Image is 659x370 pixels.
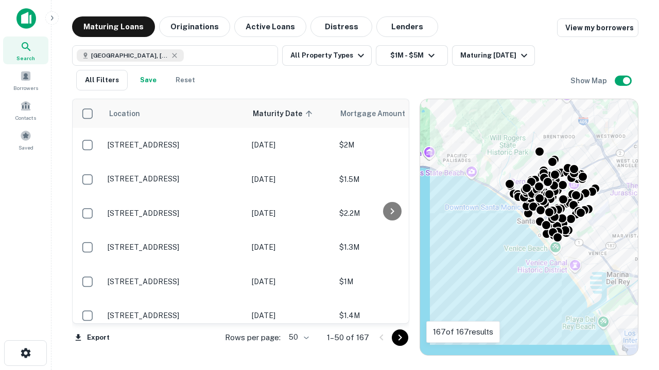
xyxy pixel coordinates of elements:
button: Reset [169,70,202,90]
a: Search [3,36,48,64]
a: Contacts [3,96,48,124]
p: [STREET_ADDRESS] [108,243,241,252]
span: Location [109,107,140,120]
p: [DATE] [252,242,329,253]
th: Location [102,99,247,128]
button: Originations [159,16,230,37]
p: [DATE] [252,174,329,185]
a: Borrowers [3,66,48,94]
p: [STREET_ADDRESS] [108,277,241,286]
p: $2M [339,139,442,151]
p: 167 of 167 results [433,326,493,338]
button: Distress [310,16,372,37]
span: Borrowers [13,84,38,92]
a: View my borrowers [557,18,638,37]
span: Mortgage Amount [340,107,419,120]
p: $1.5M [339,174,442,185]
button: [GEOGRAPHIC_DATA], [GEOGRAPHIC_DATA], [GEOGRAPHIC_DATA] [72,45,278,66]
p: [STREET_ADDRESS] [108,209,241,218]
span: Search [16,54,35,62]
button: Maturing [DATE] [452,45,535,66]
p: [DATE] [252,139,329,151]
iframe: Chat Widget [608,288,659,337]
img: capitalize-icon.png [16,8,36,29]
p: $2.2M [339,208,442,219]
div: 0 0 [420,99,638,355]
button: All Filters [76,70,128,90]
button: Save your search to get updates of matches that match your search criteria. [132,70,165,90]
button: Maturing Loans [72,16,155,37]
p: [DATE] [252,208,329,219]
h6: Show Map [570,75,609,86]
p: $1.3M [339,242,442,253]
button: All Property Types [282,45,372,66]
span: Maturity Date [253,107,316,120]
p: [DATE] [252,310,329,321]
p: Rows per page: [225,331,281,344]
span: Saved [19,143,33,152]
button: Lenders [376,16,438,37]
p: [STREET_ADDRESS] [108,140,241,150]
button: Go to next page [392,329,408,346]
p: [DATE] [252,276,329,287]
p: $1M [339,276,442,287]
p: [STREET_ADDRESS] [108,174,241,183]
button: Active Loans [234,16,306,37]
p: [STREET_ADDRESS] [108,311,241,320]
span: Contacts [15,114,36,122]
button: Export [72,330,112,345]
div: Maturing [DATE] [460,49,530,62]
a: Saved [3,126,48,154]
th: Maturity Date [247,99,334,128]
p: 1–50 of 167 [327,331,369,344]
button: $1M - $5M [376,45,448,66]
div: 50 [285,330,310,345]
th: Mortgage Amount [334,99,447,128]
p: $1.4M [339,310,442,321]
span: [GEOGRAPHIC_DATA], [GEOGRAPHIC_DATA], [GEOGRAPHIC_DATA] [91,51,168,60]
